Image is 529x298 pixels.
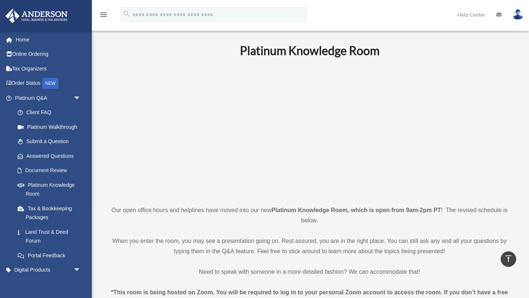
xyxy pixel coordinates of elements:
[10,225,92,248] a: Land Trust & Deed Forum
[10,178,88,201] a: Platinum Knowledge Room
[10,149,92,163] a: Answered Questions
[10,201,92,225] a: Tax & Bookkeeping Packages
[5,91,92,105] a: Platinum Q&Aarrow_drop_down
[504,254,513,263] i: vertical_align_top
[5,76,92,91] a: Order StatusNEW
[3,9,70,23] img: Anderson Advisors Platinum Portal
[42,78,58,89] div: NEW
[240,43,379,58] b: Platinum Knowledge Room
[5,47,92,62] a: Online Ordering
[10,248,92,263] a: Portal Feedback
[10,134,92,149] a: Submit a Question
[10,163,92,178] a: Document Review
[73,263,88,278] span: arrow_drop_down
[5,263,92,277] a: Digital Productsarrow_drop_down
[5,32,92,47] a: Home
[105,205,514,226] p: Our open office hours and helplines have moved into our new ! The revised schedule is below.
[512,9,523,20] img: User Pic
[501,251,516,267] a: vertical_align_top
[99,13,108,19] a: menu
[5,61,92,76] a: Tax Organizers
[105,236,514,257] p: When you enter the room, you may see a presentation going on. Rest assured, you are in the right ...
[73,91,88,106] span: arrow_drop_down
[271,207,441,213] strong: Platinum Knowledge Room, which is open from 9am-2pm PT
[99,10,108,19] i: menu
[199,68,420,192] iframe: 231110_Toby_KnowledgeRoom
[105,267,514,277] p: Need to speak with someone in a more detailed fashion? We can accommodate that!
[123,10,131,18] i: search
[10,105,92,120] a: Client FAQ
[10,120,92,134] a: Platinum Walkthrough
